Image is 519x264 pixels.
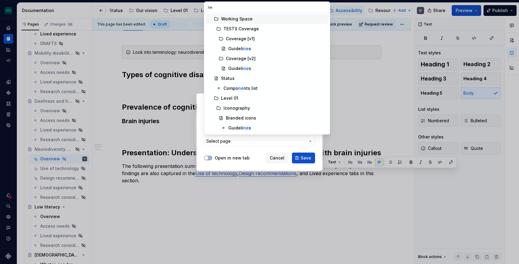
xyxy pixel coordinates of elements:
div: Branded icons [226,115,256,121]
mark: ne [238,86,244,91]
div: Guideli s [228,125,251,131]
div: TESTS Coverage [223,26,259,32]
div: Guideli s [228,65,251,71]
div: Search in pages... [204,13,330,134]
div: Guideli s [228,46,251,52]
input: Search in pages... [204,2,330,13]
mark: ne [243,125,249,130]
mark: ne [243,66,249,71]
div: Iconography [223,105,250,111]
div: Level 01 [221,95,238,101]
div: Coverage [v1] [226,36,255,42]
div: Compo nts list [223,85,258,91]
div: Coverage [v2] [226,56,256,62]
mark: ne [243,46,249,51]
div: Status [221,75,235,81]
div: Working Space [221,16,253,22]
